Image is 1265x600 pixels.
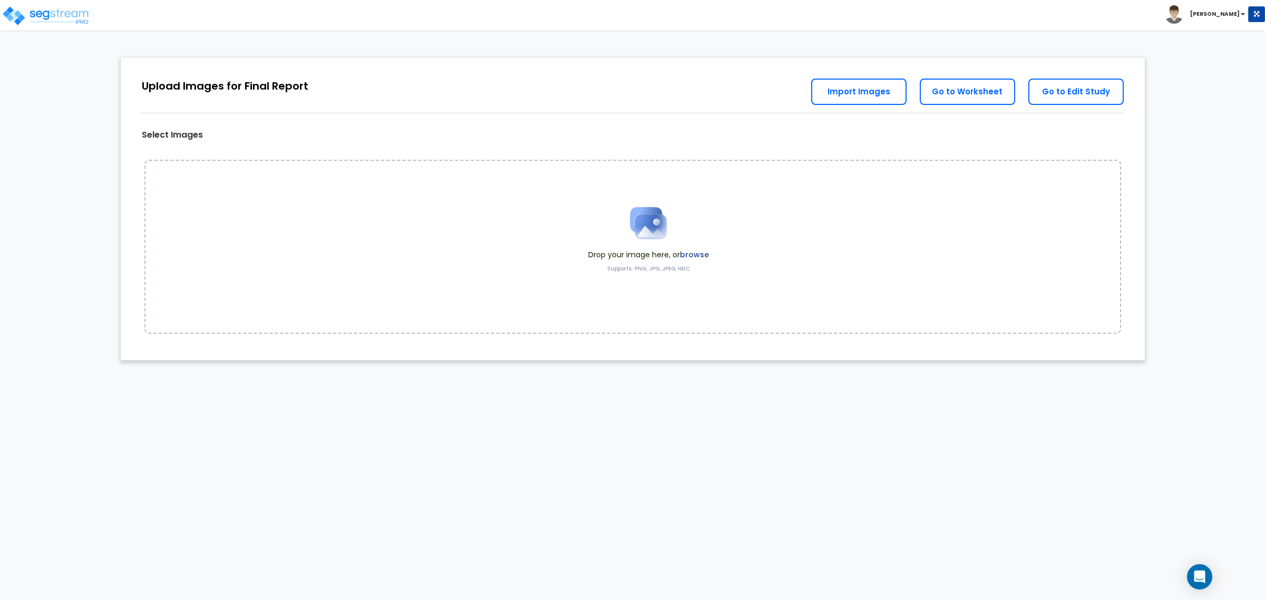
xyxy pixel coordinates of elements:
label: Select Images [142,129,203,141]
img: Upload Icon [622,197,675,249]
span: Drop your image here, or [588,249,709,260]
label: browse [680,249,709,260]
a: Go to Edit Study [1028,79,1124,105]
img: avatar.png [1165,5,1183,24]
a: Go to Worksheet [920,79,1015,105]
img: logo_pro_r.png [2,5,91,26]
b: [PERSON_NAME] [1190,10,1240,18]
label: Supports: PNG, JPG, JPEG, HEIC [607,265,690,273]
div: Upload Images for Final Report [142,79,308,94]
a: Import Images [811,79,907,105]
div: Open Intercom Messenger [1187,564,1212,589]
